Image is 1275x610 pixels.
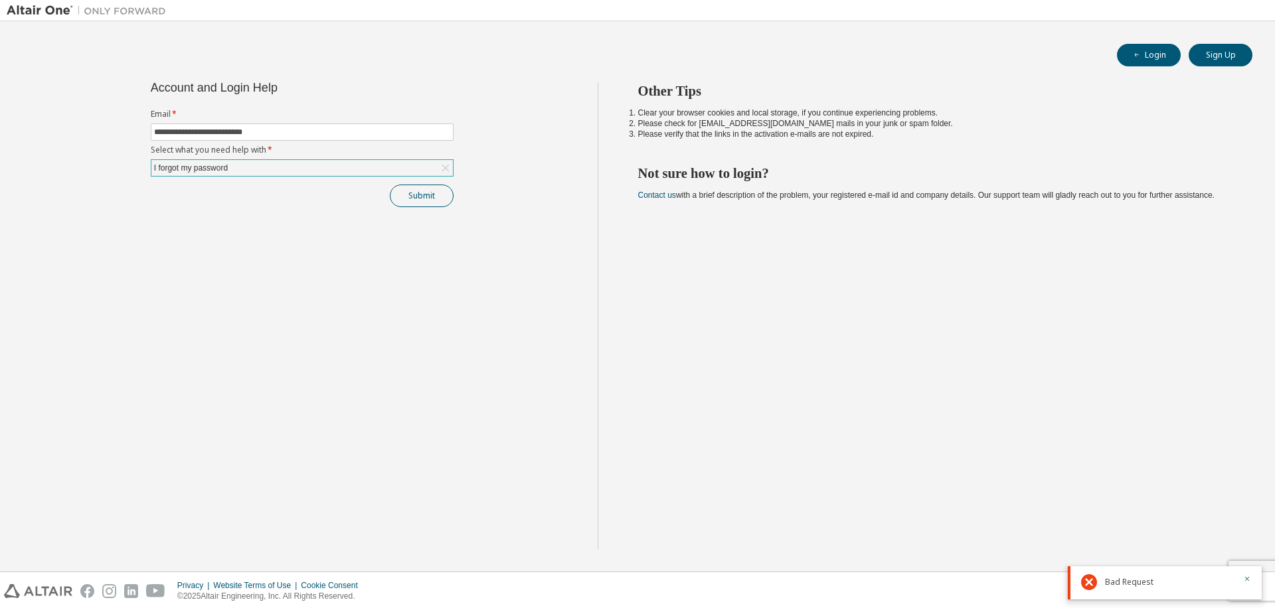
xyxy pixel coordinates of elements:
img: facebook.svg [80,584,94,598]
img: Altair One [7,4,173,17]
li: Please check for [EMAIL_ADDRESS][DOMAIN_NAME] mails in your junk or spam folder. [638,118,1229,129]
div: Privacy [177,580,213,591]
button: Sign Up [1189,44,1252,66]
img: altair_logo.svg [4,584,72,598]
li: Please verify that the links in the activation e-mails are not expired. [638,129,1229,139]
a: Contact us [638,191,676,200]
div: Account and Login Help [151,82,393,93]
p: © 2025 Altair Engineering, Inc. All Rights Reserved. [177,591,366,602]
img: instagram.svg [102,584,116,598]
h2: Other Tips [638,82,1229,100]
div: Website Terms of Use [213,580,301,591]
button: Submit [390,185,454,207]
label: Select what you need help with [151,145,454,155]
h2: Not sure how to login? [638,165,1229,182]
span: with a brief description of the problem, your registered e-mail id and company details. Our suppo... [638,191,1215,200]
img: linkedin.svg [124,584,138,598]
li: Clear your browser cookies and local storage, if you continue experiencing problems. [638,108,1229,118]
div: I forgot my password [152,161,230,175]
label: Email [151,109,454,119]
div: Cookie Consent [301,580,365,591]
span: Bad Request [1105,577,1153,587]
img: youtube.svg [146,584,165,598]
div: I forgot my password [151,160,453,176]
button: Login [1117,44,1181,66]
